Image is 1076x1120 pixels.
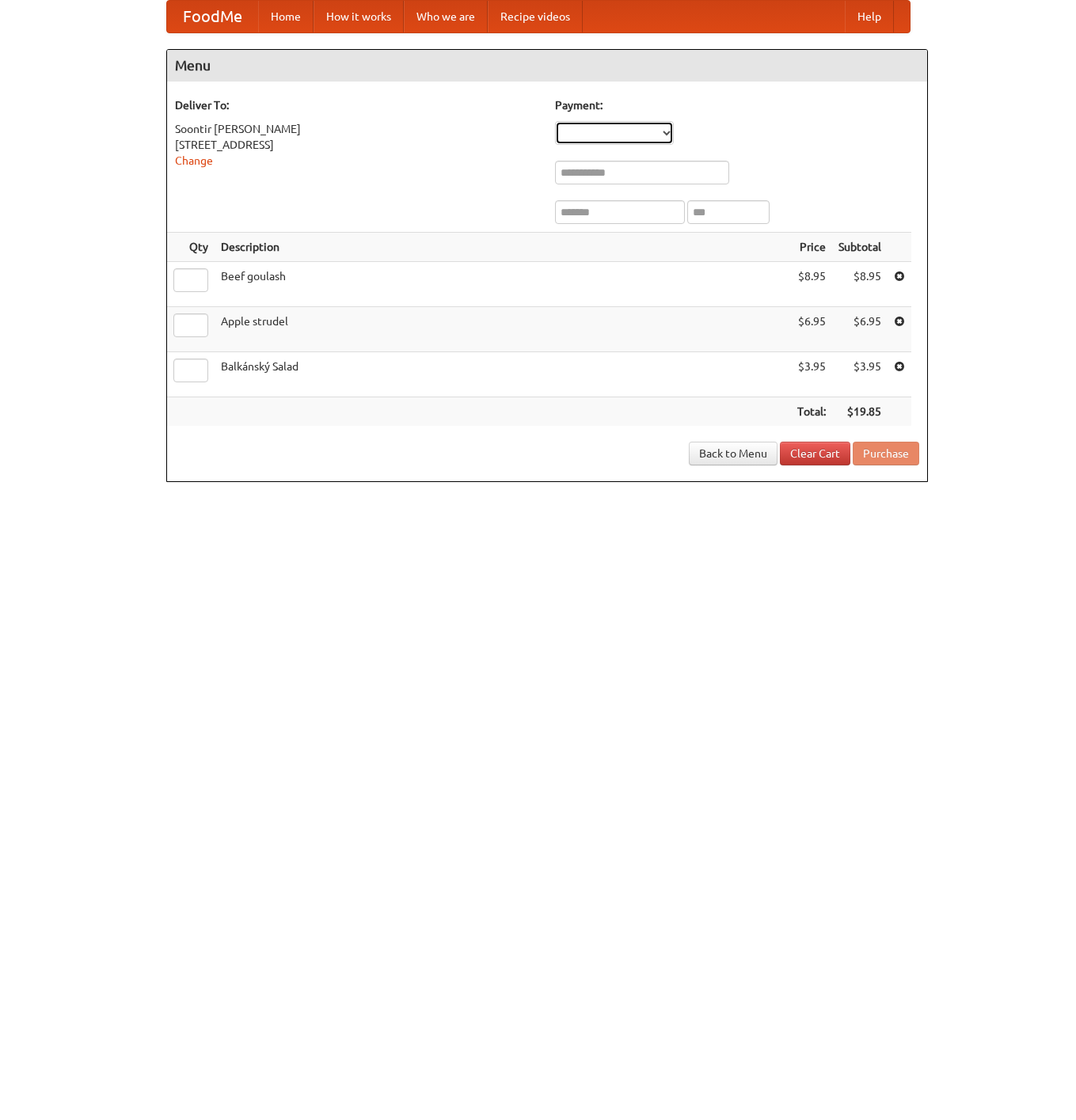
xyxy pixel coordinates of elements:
td: $3.95 [791,352,832,397]
a: Help [845,1,894,32]
td: $6.95 [791,307,832,352]
a: FoodMe [167,1,258,32]
a: Recipe videos [488,1,583,32]
h4: Menu [167,50,927,82]
button: Purchase [853,442,919,465]
h5: Payment: [555,97,919,113]
th: Price [791,233,832,262]
a: How it works [314,1,404,32]
div: Soontir [PERSON_NAME] [175,121,539,137]
th: Subtotal [832,233,888,262]
a: Who we are [404,1,488,32]
a: Back to Menu [689,442,778,465]
div: [STREET_ADDRESS] [175,137,539,153]
td: $6.95 [832,307,888,352]
td: $8.95 [832,262,888,307]
a: Clear Cart [780,442,850,465]
td: $3.95 [832,352,888,397]
th: $19.85 [832,397,888,427]
td: $8.95 [791,262,832,307]
h5: Deliver To: [175,97,539,113]
th: Description [215,233,791,262]
th: Qty [167,233,215,262]
td: Balkánský Salad [215,352,791,397]
td: Beef goulash [215,262,791,307]
a: Change [175,154,213,167]
th: Total: [791,397,832,427]
a: Home [258,1,314,32]
td: Apple strudel [215,307,791,352]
